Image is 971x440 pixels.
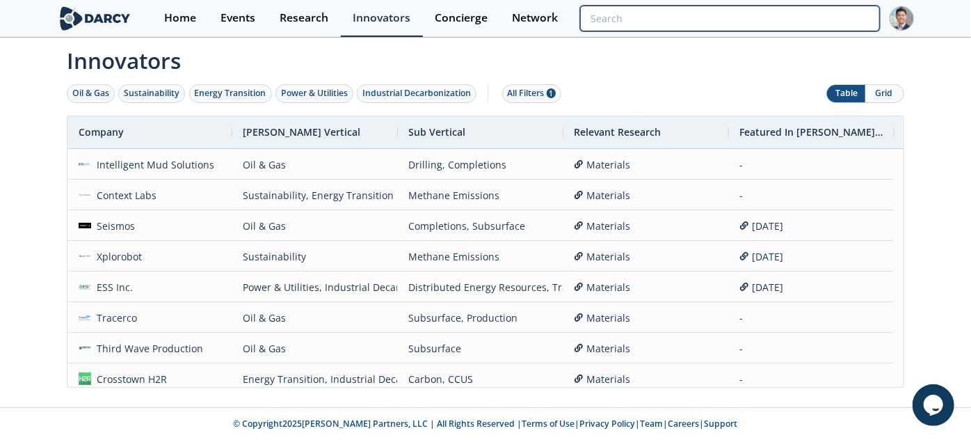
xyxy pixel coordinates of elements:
div: Methane Emissions [409,242,552,272]
button: Table [827,85,865,102]
div: Oil & Gas [243,150,387,180]
div: Power & Utilities, Industrial Decarbonization [243,272,387,302]
img: 1682076415445-contextlabs.png [79,189,91,201]
a: [DATE] [740,242,883,272]
div: Completions, Subsurface [409,211,552,241]
div: Context Labs [91,180,157,210]
a: Materials [575,333,718,363]
a: Materials [575,242,718,272]
div: Industrial Decarbonization [362,87,471,100]
img: 69805825-f1c4-4d62-bc62-11478c37f101 [79,250,91,262]
div: Oil & Gas [243,333,387,363]
div: Innovators [353,13,410,24]
div: Tracerco [91,303,138,333]
button: Industrial Decarbonization [357,84,476,103]
div: Power & Utilities [281,87,348,100]
div: All Filters [508,87,556,100]
a: Support [705,418,738,430]
div: Oil & Gas [72,87,109,100]
button: Sustainability [118,84,185,103]
div: Oil & Gas [243,211,387,241]
span: [PERSON_NAME] Vertical [243,125,361,139]
a: Materials [575,180,718,210]
button: Oil & Gas [67,84,115,103]
div: - [740,150,883,180]
input: Advanced Search [580,6,880,31]
div: Home [164,13,196,24]
div: Sustainability, Energy Transition [243,180,387,210]
a: Materials [575,211,718,241]
div: - [740,303,883,333]
div: Network [512,13,558,24]
div: ESS Inc. [91,272,134,302]
a: Materials [575,272,718,302]
img: essinc.com.png [79,281,91,293]
div: Subsurface, Production [409,303,552,333]
img: ddb28f0f-ac4a-4242-ad42-f477d52dd98e [79,219,91,232]
a: Careers [668,418,700,430]
div: Research [280,13,328,24]
div: Seismos [91,211,136,241]
div: Oil & Gas [243,303,387,333]
a: Materials [575,303,718,333]
button: Grid [865,85,904,102]
a: Privacy Policy [580,418,636,430]
iframe: chat widget [913,384,957,426]
span: 1 [547,88,556,98]
div: - [740,333,883,363]
a: Materials [575,150,718,180]
div: Xplorobot [91,242,143,272]
a: Team [641,418,664,430]
img: logo-wide.svg [57,6,133,31]
div: Carbon, CCUS [409,364,552,394]
p: © Copyright 2025 [PERSON_NAME] Partners, LLC | All Rights Reserved | | | | | [60,418,911,430]
div: Crosstown H2R [91,364,168,394]
span: Company [79,125,124,139]
div: Methane Emissions [409,180,552,210]
img: Profile [890,6,914,31]
img: 2c14208e-9254-4a64-8f17-269f790708a5 [79,372,91,385]
div: - [740,364,883,394]
a: [DATE] [740,211,883,241]
div: Concierge [435,13,488,24]
div: Drilling, Completions [409,150,552,180]
img: imudsolutions.com.jpg [79,158,91,171]
div: Sustainability [124,87,179,100]
span: Innovators [57,39,914,77]
div: Sustainability [243,242,387,272]
img: 1639439778407-1200px-Tracerco_logo.svg.png [79,311,91,324]
div: Distributed Energy Resources, Transportation Electrification, Renewables & Energy Storage, Electr... [409,272,552,302]
span: Sub Vertical [409,125,466,139]
div: - [740,180,883,210]
a: Terms of Use [522,418,575,430]
div: Energy Transition [195,87,266,100]
div: Energy Transition, Industrial Decarbonization [243,364,387,394]
div: Intelligent Mud Solutions [91,150,215,180]
button: Power & Utilities [275,84,353,103]
div: Third Wave Production [91,333,204,363]
span: Relevant Research [575,125,661,139]
img: ae3c4144-87c6-47a9-9a1e-7f485ee991b0 [79,342,91,354]
div: Subsurface [409,333,552,363]
div: Events [220,13,255,24]
a: [DATE] [740,272,883,302]
span: Featured In [PERSON_NAME] Live [740,125,883,139]
a: Materials [575,364,718,394]
button: Energy Transition [189,84,272,103]
button: All Filters 1 [502,84,561,103]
